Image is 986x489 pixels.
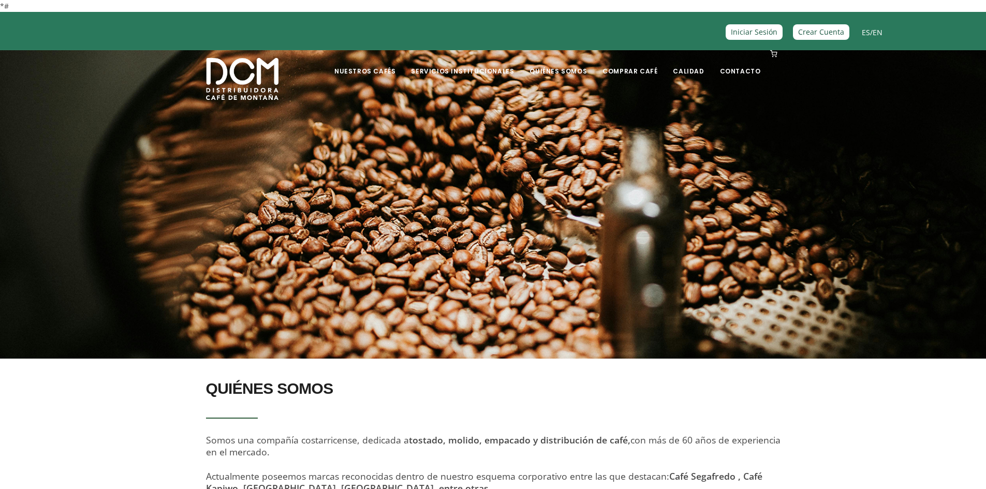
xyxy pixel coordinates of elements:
a: EN [873,27,882,37]
a: Calidad [667,51,710,76]
strong: tostado, molido, empacado y distribución de café, [409,434,630,446]
a: ES [862,27,870,37]
a: Contacto [714,51,767,76]
h2: QUIÉNES SOMOS [206,374,781,403]
a: Servicios Institucionales [405,51,520,76]
a: Comprar Café [596,51,664,76]
span: / [862,26,882,38]
a: Crear Cuenta [793,24,849,39]
span: Somos una compañía costarricense, dedicada a con más de 60 años de experiencia en el mercado. [206,434,781,458]
a: Nuestros Cafés [328,51,402,76]
a: Quiénes Somos [523,51,593,76]
a: Iniciar Sesión [726,24,783,39]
